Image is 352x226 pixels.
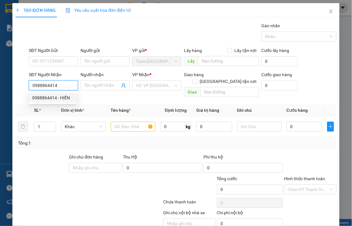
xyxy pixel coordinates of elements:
[327,122,334,132] button: plus
[123,154,137,159] span: Thu Hộ
[29,47,78,54] div: SĐT Người Gửi
[66,8,71,13] img: icon
[132,47,181,54] div: VP gửi
[232,47,259,54] span: Lấy tận nơi
[29,71,78,78] div: SĐT Người Nhận
[69,154,103,159] label: Ghi chú đơn hàng
[18,122,28,132] button: delete
[262,48,289,53] label: Cước lấy hàng
[237,122,282,132] input: Ghi Chú
[28,93,77,103] div: 0988864414 - HIỀN
[184,87,200,97] span: Giao
[163,198,216,209] div: Chưa thanh toán
[111,122,155,132] input: VD: Bàn, Ghế
[322,3,340,20] button: Close
[69,163,122,173] input: Ghi chú đơn hàng
[136,57,178,66] span: Trạm Ninh Hải
[198,78,259,85] span: [GEOGRAPHIC_DATA] tận nơi
[185,122,191,132] span: kg
[217,176,237,181] span: Tổng cước
[121,83,126,88] span: user-add
[328,124,334,129] span: plus
[80,47,130,54] div: Người gửi
[61,108,84,113] span: Đơn vị tính
[235,104,284,116] th: Ghi chú
[184,72,204,77] span: Giao hàng
[196,108,219,113] span: Giá trị hàng
[262,72,292,77] label: Cước giao hàng
[165,108,187,113] span: Định lượng
[184,48,202,53] span: Lấy hàng
[111,108,131,113] span: Tên hàng
[284,176,325,181] label: Hình thức thanh toán
[80,71,130,78] div: Người nhận
[32,94,73,101] div: 0988864414 - HIỀN
[18,140,137,146] div: Tổng: 1
[65,122,102,131] span: Khác
[196,122,232,132] input: 0
[15,8,20,12] span: plus
[262,23,280,28] label: Gán nhãn
[163,209,216,219] div: Ghi chú nội bộ nhà xe
[262,80,298,90] input: Cước giao hàng
[203,154,283,163] div: Phí thu hộ
[184,56,198,66] span: Lấy
[200,87,259,97] input: Dọc đường
[262,56,298,66] input: Cước lấy hàng
[34,108,39,113] span: SL
[15,8,56,13] span: TẠO ĐƠN HÀNG
[287,108,308,113] span: Cước hàng
[66,8,131,13] span: Yêu cầu xuất hóa đơn điện tử
[132,72,150,77] span: VP Nhận
[328,9,333,14] span: close
[198,56,259,66] input: Dọc đường
[217,209,283,219] div: Chi phí nội bộ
